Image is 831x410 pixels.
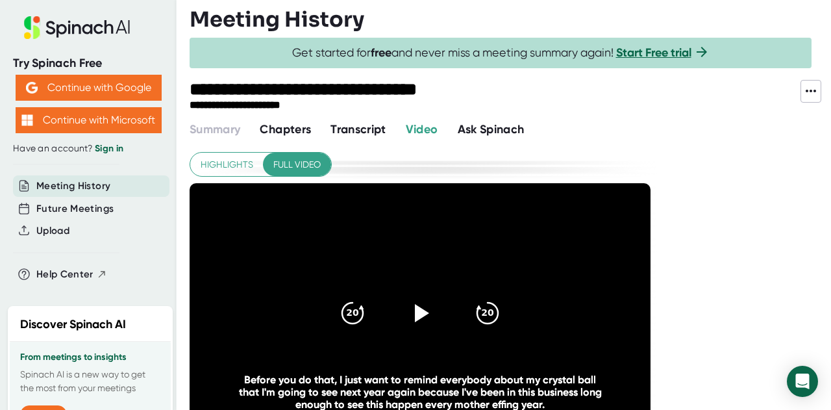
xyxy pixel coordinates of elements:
[13,56,164,71] div: Try Spinach Free
[406,121,438,138] button: Video
[36,201,114,216] button: Future Meetings
[36,267,93,282] span: Help Center
[190,153,264,177] button: Highlights
[260,122,311,136] span: Chapters
[36,179,110,194] button: Meeting History
[190,7,364,32] h3: Meeting History
[263,153,331,177] button: Full video
[330,122,386,136] span: Transcript
[26,82,38,94] img: Aehbyd4JwY73AAAAAElFTkSuQmCC
[273,157,321,173] span: Full video
[406,122,438,136] span: Video
[20,316,126,333] h2: Discover Spinach AI
[330,121,386,138] button: Transcript
[36,267,107,282] button: Help Center
[95,143,123,154] a: Sign in
[20,368,160,395] p: Spinach AI is a new way to get the most from your meetings
[13,143,164,155] div: Have an account?
[458,121,525,138] button: Ask Spinach
[20,352,160,363] h3: From meetings to insights
[190,122,240,136] span: Summary
[371,45,391,60] b: free
[201,157,253,173] span: Highlights
[458,122,525,136] span: Ask Spinach
[190,121,240,138] button: Summary
[16,107,162,133] button: Continue with Microsoft
[260,121,311,138] button: Chapters
[36,224,69,238] button: Upload
[616,45,691,60] a: Start Free trial
[292,45,710,60] span: Get started for and never miss a meeting summary again!
[787,366,818,397] div: Open Intercom Messenger
[16,75,162,101] button: Continue with Google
